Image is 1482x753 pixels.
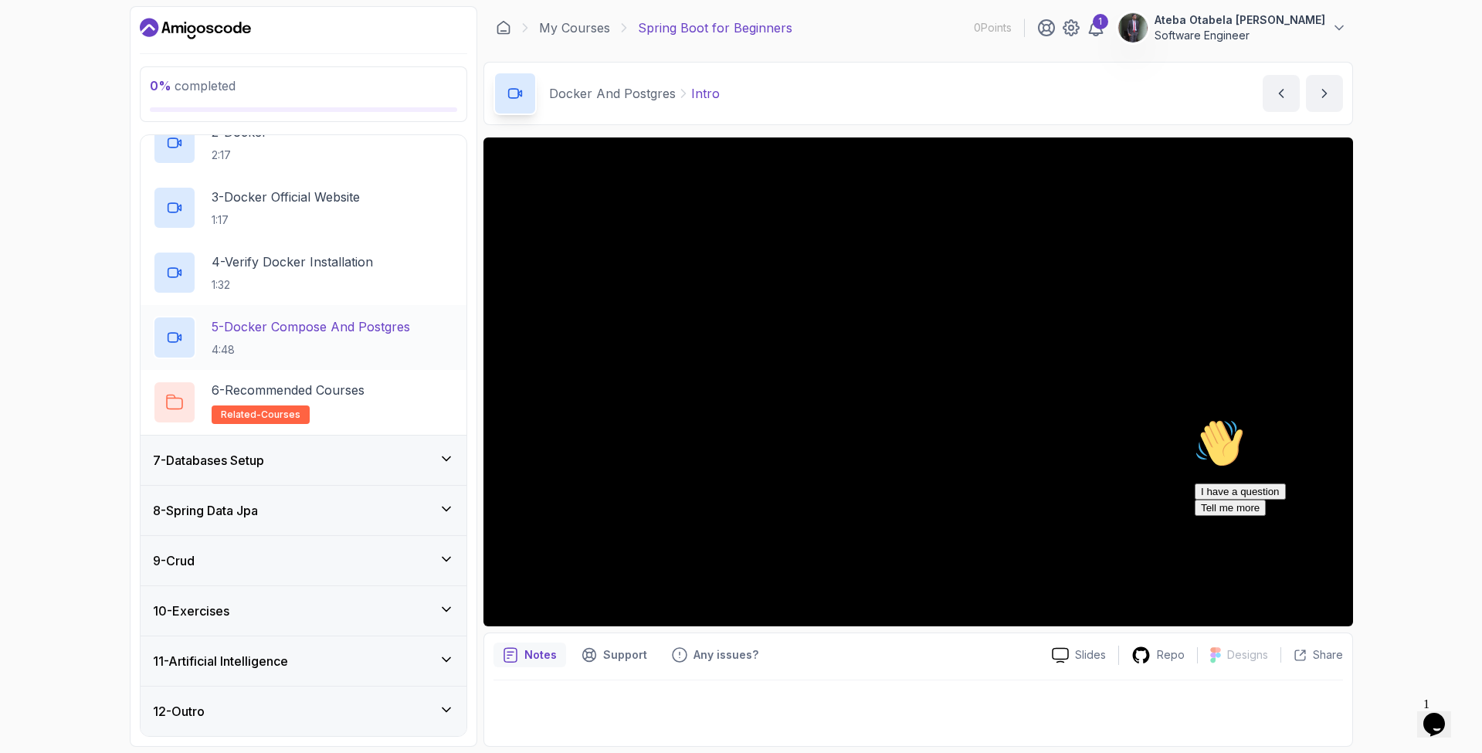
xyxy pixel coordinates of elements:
p: Spring Boot for Beginners [638,19,792,37]
a: Repo [1119,646,1197,665]
button: previous content [1263,75,1300,112]
a: Dashboard [496,20,511,36]
button: 5-Docker Compose And Postgres4:48 [153,316,454,359]
img: user profile image [1118,13,1148,42]
button: 11-Artificial Intelligence [141,636,466,686]
span: 0 % [150,78,171,93]
h3: 9 - Crud [153,551,195,570]
p: 1:17 [212,212,360,228]
h3: 10 - Exercises [153,602,229,620]
h3: 11 - Artificial Intelligence [153,652,288,670]
h3: 8 - Spring Data Jpa [153,501,258,520]
h3: 12 - Outro [153,702,205,721]
button: 4-Verify Docker Installation1:32 [153,251,454,294]
button: 9-Crud [141,536,466,585]
p: Software Engineer [1155,28,1325,43]
button: Tell me more [6,87,77,103]
button: 8-Spring Data Jpa [141,486,466,535]
button: notes button [493,643,566,667]
p: Docker And Postgres [549,84,676,103]
p: 1:32 [212,277,373,293]
p: 5 - Docker Compose And Postgres [212,317,410,336]
p: Slides [1075,647,1106,663]
button: 12-Outro [141,687,466,736]
p: 6 - Recommended Courses [212,381,365,399]
p: Any issues? [694,647,758,663]
p: 0 Points [974,20,1012,36]
button: 2-Docker2:17 [153,121,454,165]
p: Notes [524,647,557,663]
span: Hi! How can we help? [6,46,153,58]
button: 6-Recommended Coursesrelated-courses [153,381,454,424]
button: user profile imageAteba Otabela [PERSON_NAME]Software Engineer [1117,12,1347,43]
iframe: 1 - Intro [483,137,1353,626]
a: Dashboard [140,16,251,41]
iframe: chat widget [1417,691,1467,738]
button: 3-Docker Official Website1:17 [153,186,454,229]
h3: 7 - Databases Setup [153,451,264,470]
img: :wave: [6,6,56,56]
button: next content [1306,75,1343,112]
span: completed [150,78,236,93]
button: Support button [572,643,656,667]
button: 10-Exercises [141,586,466,636]
a: Slides [1039,647,1118,663]
a: My Courses [539,19,610,37]
p: Intro [691,84,720,103]
div: 👋Hi! How can we help?I have a questionTell me more [6,6,284,103]
p: 4 - Verify Docker Installation [212,253,373,271]
p: 2:17 [212,148,267,163]
p: Ateba Otabela [PERSON_NAME] [1155,12,1325,28]
p: 3 - Docker Official Website [212,188,360,206]
a: 1 [1087,19,1105,37]
button: 7-Databases Setup [141,436,466,485]
p: Support [603,647,647,663]
div: 1 [1093,14,1108,29]
button: Feedback button [663,643,768,667]
span: related-courses [221,409,300,421]
p: 4:48 [212,342,410,358]
button: I have a question [6,71,97,87]
p: Repo [1157,647,1185,663]
iframe: chat widget [1189,412,1467,683]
